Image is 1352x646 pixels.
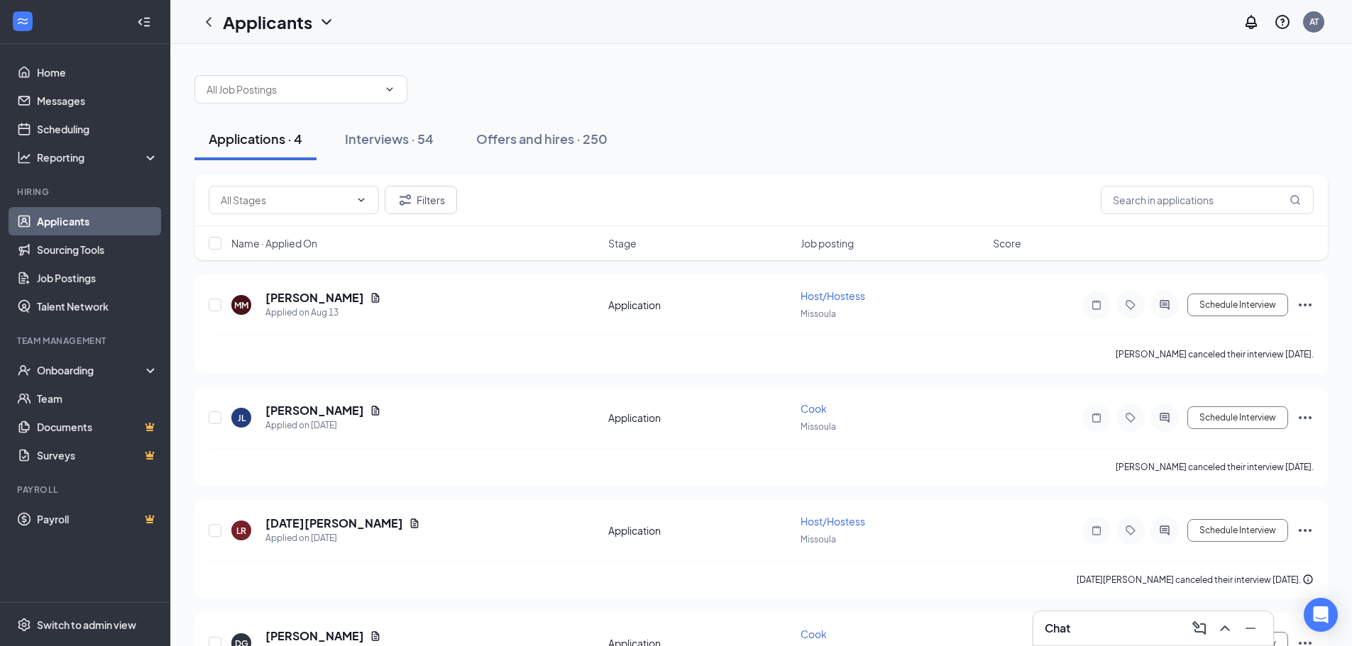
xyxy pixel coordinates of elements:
[1187,519,1288,542] button: Schedule Interview
[409,518,420,529] svg: Document
[397,191,414,208] svg: Filter
[17,618,31,632] svg: Settings
[370,292,381,303] svg: Document
[801,534,836,545] span: Missoula
[17,484,155,496] div: Payroll
[1077,573,1314,587] div: [DATE][PERSON_NAME] canceled their interview [DATE].
[209,130,302,147] div: Applications · 4
[318,13,335,30] svg: ChevronDown
[17,335,155,347] div: Team Management
[801,289,865,302] span: Host/Hostess
[1101,186,1314,214] input: Search in applications
[37,384,158,413] a: Team
[265,531,420,545] div: Applied on [DATE]
[1304,598,1338,632] div: Open Intercom Messenger
[1214,617,1236,640] button: ChevronUp
[993,236,1021,250] span: Score
[231,236,317,250] span: Name · Applied On
[1309,16,1319,28] div: AT
[1216,620,1233,637] svg: ChevronUp
[608,236,637,250] span: Stage
[37,207,158,235] a: Applicants
[801,308,836,319] span: Missoula
[1122,525,1139,536] svg: Tag
[1297,522,1314,539] svg: Ellipses
[1116,460,1314,474] div: [PERSON_NAME] canceled their interview [DATE].
[1242,620,1259,637] svg: Minimize
[37,363,146,377] div: Onboarding
[370,630,381,642] svg: Document
[16,14,30,28] svg: WorkstreamLogo
[37,441,158,469] a: SurveysCrown
[608,411,792,425] div: Application
[1088,412,1105,423] svg: Note
[1188,617,1211,640] button: ComposeMessage
[1116,347,1314,362] div: [PERSON_NAME] canceled their interview [DATE].
[801,402,827,415] span: Cook
[17,150,31,165] svg: Analysis
[37,150,159,165] div: Reporting
[37,505,158,533] a: PayrollCrown
[1088,299,1105,311] svg: Note
[1156,412,1173,423] svg: ActiveChat
[37,58,158,87] a: Home
[265,516,403,531] h5: [DATE][PERSON_NAME]
[1156,525,1173,536] svg: ActiveChat
[17,186,155,198] div: Hiring
[238,412,246,424] div: JL
[801,515,865,528] span: Host/Hostess
[345,130,434,147] div: Interviews · 54
[37,413,158,441] a: DocumentsCrown
[265,418,381,433] div: Applied on [DATE]
[1274,13,1291,30] svg: QuestionInfo
[1297,296,1314,313] svg: Ellipses
[17,363,31,377] svg: UserCheck
[1088,525,1105,536] svg: Note
[37,618,136,632] div: Switch to admin view
[1290,194,1301,206] svg: MagnifyingGlass
[1122,299,1139,311] svg: Tag
[801,421,836,432] span: Missoula
[1122,412,1139,423] svg: Tag
[356,194,367,206] svg: ChevronDown
[265,306,381,320] div: Applied on Aug 13
[265,290,364,306] h5: [PERSON_NAME]
[37,292,158,321] a: Talent Network
[801,628,827,640] span: Cook
[234,299,248,311] div: MM
[1191,620,1208,637] svg: ComposeMessage
[37,235,158,264] a: Sourcing Tools
[1243,13,1260,30] svg: Notifications
[370,405,381,416] svg: Document
[608,298,792,312] div: Application
[265,403,364,418] h5: [PERSON_NAME]
[37,115,158,143] a: Scheduling
[1156,299,1173,311] svg: ActiveChat
[37,264,158,292] a: Job Postings
[236,525,246,537] div: LR
[1187,294,1288,316] button: Schedule Interview
[207,82,378,97] input: All Job Postings
[1239,617,1262,640] button: Minimize
[1302,574,1314,585] svg: Info
[200,13,217,30] svg: ChevronLeft
[476,130,608,147] div: Offers and hires · 250
[137,15,151,29] svg: Collapse
[608,523,792,538] div: Application
[37,87,158,115] a: Messages
[1187,406,1288,429] button: Schedule Interview
[801,236,854,250] span: Job posting
[1045,620,1070,636] h3: Chat
[1297,409,1314,426] svg: Ellipses
[223,10,312,34] h1: Applicants
[384,84,395,95] svg: ChevronDown
[265,628,364,644] h5: [PERSON_NAME]
[221,192,350,208] input: All Stages
[385,186,457,214] button: Filter Filters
